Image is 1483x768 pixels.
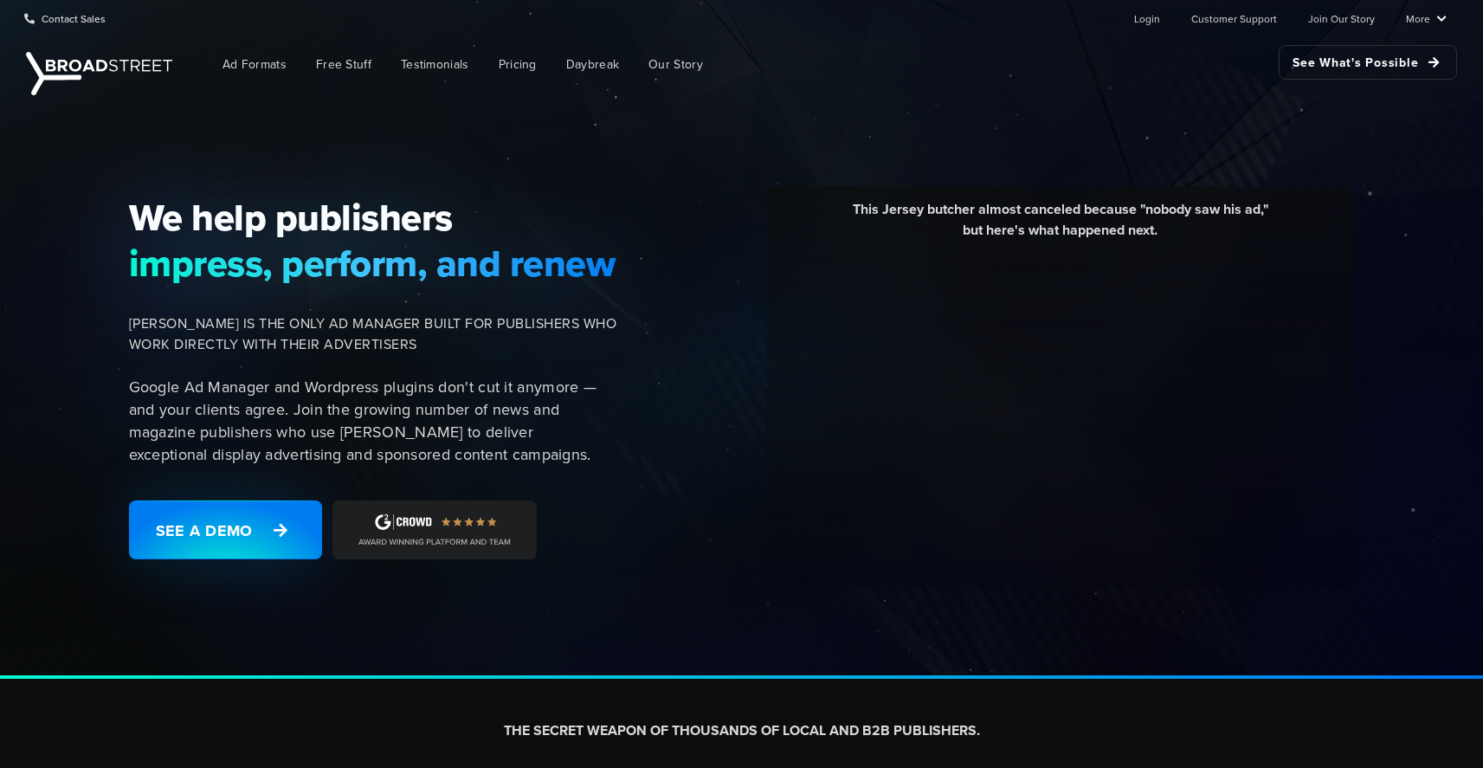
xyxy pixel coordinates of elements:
span: We help publishers [129,195,617,240]
span: impress, perform, and renew [129,241,617,286]
a: Our Story [635,45,716,84]
span: Pricing [499,55,537,74]
p: Google Ad Manager and Wordpress plugins don't cut it anymore — and your clients agree. Join the g... [129,376,617,466]
a: Testimonials [388,45,482,84]
div: This Jersey butcher almost canceled because "nobody saw his ad," but here's what happened next. [779,199,1342,254]
a: More [1406,1,1447,35]
span: Ad Formats [222,55,287,74]
h2: THE SECRET WEAPON OF THOUSANDS OF LOCAL AND B2B PUBLISHERS. [259,722,1225,740]
a: See What's Possible [1279,45,1457,80]
nav: Main [182,36,1457,93]
a: Ad Formats [210,45,300,84]
a: Pricing [486,45,550,84]
span: Testimonials [401,55,469,74]
a: Customer Support [1191,1,1277,35]
span: Free Stuff [316,55,371,74]
a: Login [1134,1,1160,35]
span: Daybreak [566,55,619,74]
a: See a Demo [129,500,322,559]
a: Join Our Story [1308,1,1375,35]
span: Our Story [648,55,703,74]
a: Daybreak [553,45,632,84]
img: Broadstreet | The Ad Manager for Small Publishers [26,52,172,95]
a: Contact Sales [24,1,106,35]
iframe: YouTube video player [779,254,1342,570]
span: [PERSON_NAME] IS THE ONLY AD MANAGER BUILT FOR PUBLISHERS WHO WORK DIRECTLY WITH THEIR ADVERTISERS [129,313,617,355]
a: Free Stuff [303,45,384,84]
